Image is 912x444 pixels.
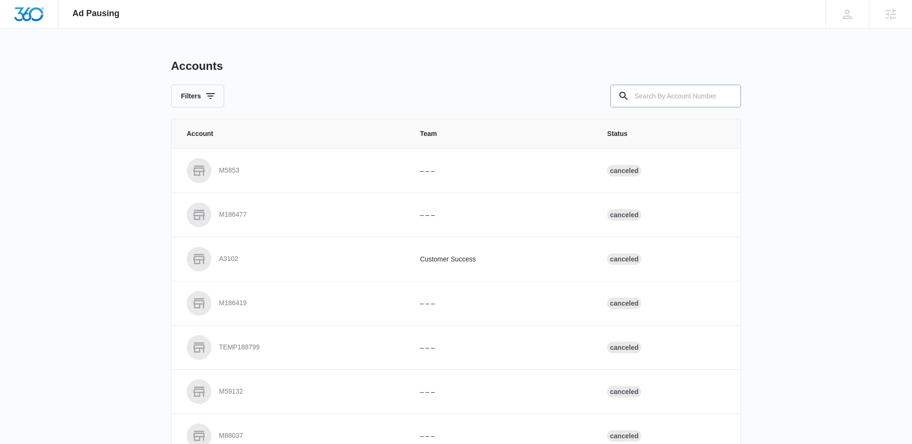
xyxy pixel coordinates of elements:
p: M59132 [219,387,243,396]
a: TEMP188799 [187,335,397,360]
p: M186477 [219,210,247,220]
span: Team [420,129,584,139]
a: M5853 [187,158,397,183]
p: – – – [420,299,584,309]
button: Filters [171,85,224,107]
p: M88037 [219,431,243,441]
p: M5853 [219,166,239,175]
p: – – – [420,431,584,441]
span: Ad Pausing [73,9,120,19]
div: Canceled [607,298,641,309]
div: Canceled [607,253,641,265]
p: Customer Success [420,254,584,264]
div: Canceled [607,342,641,353]
span: Account [187,129,397,139]
p: A3102 [219,254,238,264]
p: – – – [420,387,584,397]
a: M186419 [187,291,397,316]
input: Search By Account Number [610,85,741,107]
div: Canceled [607,386,641,397]
p: M186419 [219,299,247,308]
p: – – – [420,210,584,220]
p: – – – [420,166,584,176]
h1: Accounts [171,59,223,73]
div: Canceled [607,209,641,221]
p: – – – [420,343,584,353]
a: M186477 [187,203,397,227]
p: TEMP188799 [219,343,260,352]
a: A3102 [187,247,397,271]
span: Status [607,129,725,139]
a: M59132 [187,379,397,404]
div: Canceled [607,165,641,176]
div: Canceled [607,430,641,442]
